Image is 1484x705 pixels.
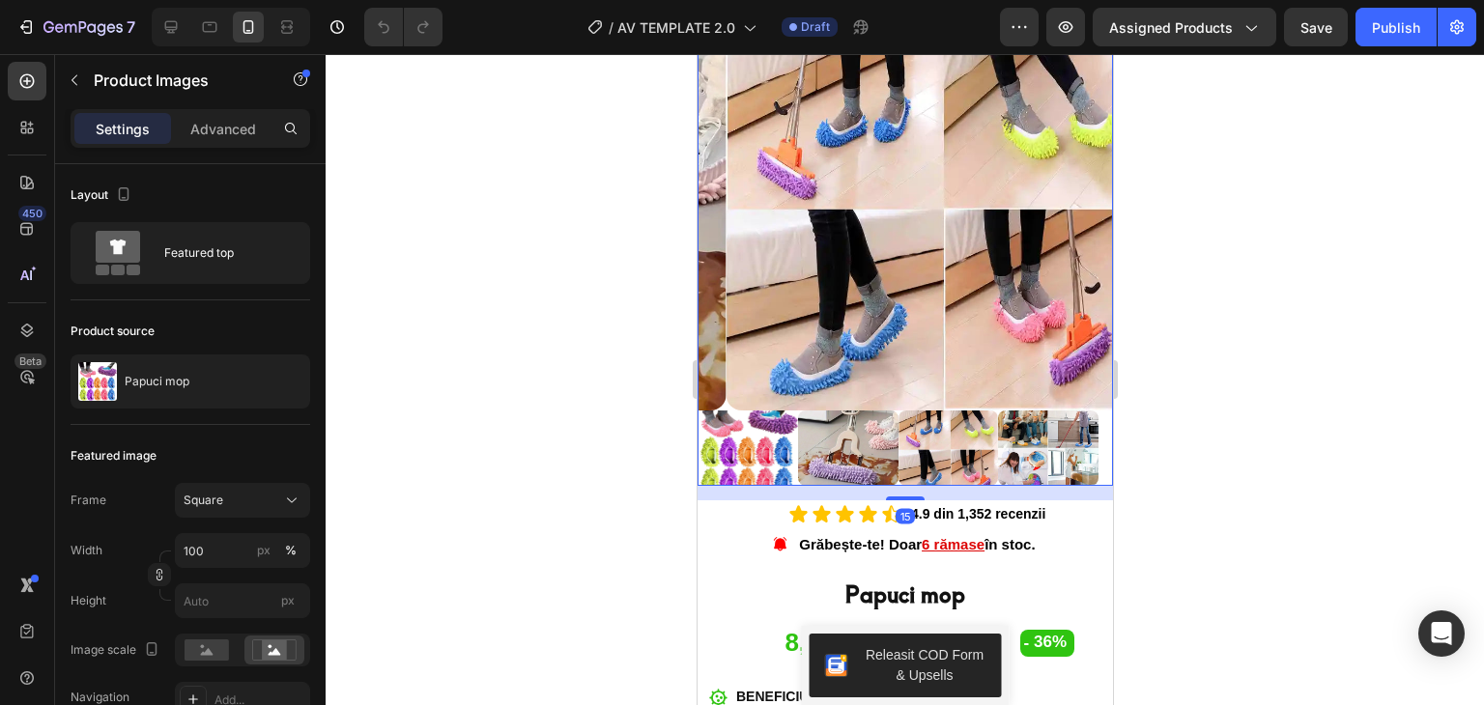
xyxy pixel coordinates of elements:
[285,542,297,559] div: %
[1109,17,1233,38] span: Assigned Products
[281,593,295,607] span: px
[14,353,46,369] div: Beta
[175,583,310,618] input: px
[364,8,442,46] div: Undo/Redo
[801,18,830,36] span: Draft
[198,454,217,469] div: 15
[101,477,337,503] p: Grăbește-te! Doar în stoc.
[71,637,163,663] div: Image scale
[96,119,150,139] p: Settings
[71,183,135,209] div: Layout
[698,54,1113,705] iframe: Design area
[257,542,271,559] div: px
[1284,8,1348,46] button: Save
[1372,17,1420,38] div: Publish
[1418,610,1465,657] div: Open Intercom Messenger
[617,17,735,38] span: AV TEMPLATE 2.0
[224,482,287,498] u: 6 rămase
[71,592,106,609] label: Height
[39,631,123,655] p: BENEFICIU 1
[71,492,106,509] label: Frame
[175,533,310,568] input: px%
[323,576,334,603] div: -
[8,8,144,46] button: 7
[71,542,102,559] label: Width
[18,206,46,221] div: 450
[1300,19,1332,36] span: Save
[127,15,135,39] p: 7
[94,69,258,92] p: Product Images
[334,576,371,601] div: 36%
[71,323,155,340] div: Product source
[252,539,275,562] button: %
[609,17,614,38] span: /
[1093,8,1276,46] button: Assigned Products
[175,483,310,518] button: Square
[71,447,157,465] div: Featured image
[279,539,302,562] button: px
[184,492,223,509] span: Square
[1356,8,1437,46] button: Publish
[78,362,117,401] img: product feature img
[164,231,282,275] div: Featured top
[39,571,173,607] div: 8,95 lei
[190,119,256,139] p: Advanced
[214,448,348,472] p: 4.9 din 1,352 recenzii
[125,375,189,388] p: Papuci mop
